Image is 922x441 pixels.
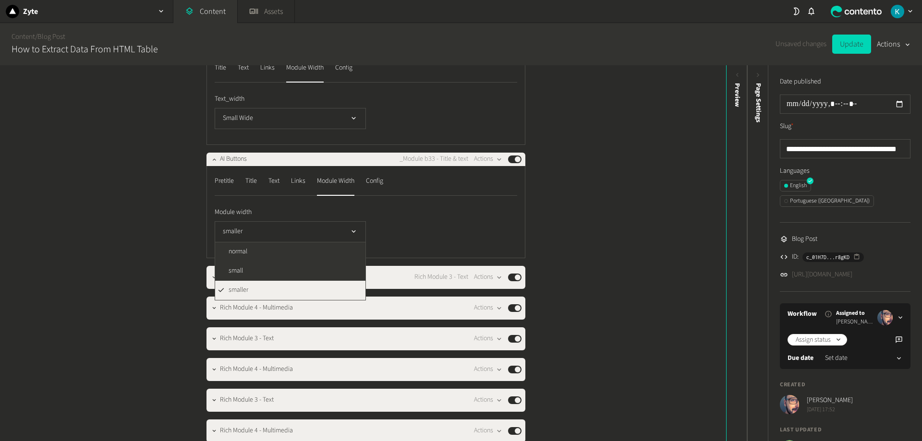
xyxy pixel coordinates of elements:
[6,5,19,18] img: Zyte
[788,334,847,346] button: Assign status
[877,310,893,325] img: Josh Angell
[784,181,807,190] div: English
[12,32,35,42] a: Content
[832,35,871,54] button: Update
[400,154,468,164] span: _Module b33 - Title & text
[780,180,811,191] button: English
[474,425,502,437] button: Actions
[806,253,849,262] span: c_01H7D...r8gKD
[474,154,502,165] button: Actions
[474,302,502,314] button: Actions
[802,252,864,262] button: c_01H7D...r8gKD
[220,364,293,374] span: Rich Module 4 - Multimedia
[268,174,279,189] div: Text
[732,83,742,107] div: Preview
[474,333,502,345] button: Actions
[260,60,275,76] div: Links
[877,35,910,54] button: Actions
[788,309,817,319] a: Workflow
[891,5,904,18] img: Karlo Jedud
[474,364,502,375] button: Actions
[215,174,234,189] div: Pretitle
[788,353,813,363] label: Due date
[780,121,794,131] label: Slug
[220,154,247,164] span: AI Buttons
[215,60,226,76] div: Title
[780,381,910,389] h4: Created
[229,285,248,295] span: smaller
[414,272,468,282] span: Rich Module 3 - Text
[807,405,853,414] span: [DATE] 17:52
[792,270,852,280] a: [URL][DOMAIN_NAME]
[753,83,764,122] span: Page Settings
[474,394,502,406] button: Actions
[335,60,352,76] div: Config
[220,303,293,313] span: Rich Module 4 - Multimedia
[286,60,324,76] div: Module Width
[229,247,247,257] span: normal
[474,272,502,283] button: Actions
[215,242,366,300] ul: smaller
[780,395,799,414] img: Josh Angell
[780,166,910,176] label: Languages
[215,94,244,104] span: Text_width
[776,39,826,50] span: Unsaved changes
[836,309,873,318] span: Assigned to
[317,174,354,189] div: Module Width
[35,32,37,42] span: /
[220,334,274,344] span: Rich Module 3 - Text
[220,426,293,436] span: Rich Module 4 - Multimedia
[215,108,366,129] button: Small Wide
[796,335,831,345] span: Assign status
[792,234,817,244] span: Blog Post
[291,174,305,189] div: Links
[807,395,853,405] span: [PERSON_NAME]
[780,77,821,87] label: Date published
[12,42,158,57] h2: How to Extract Data From HTML Table
[784,197,870,205] div: Portuguese ([GEOGRAPHIC_DATA])
[37,32,65,42] a: Blog Post
[825,353,848,363] span: Set date
[792,252,799,262] span: ID:
[238,60,249,76] div: Text
[836,318,873,326] span: [PERSON_NAME]
[245,174,257,189] div: Title
[780,426,910,434] h4: Last updated
[220,395,274,405] span: Rich Module 3 - Text
[780,195,874,207] button: Portuguese ([GEOGRAPHIC_DATA])
[366,174,383,189] div: Config
[215,221,366,242] button: smaller
[215,207,252,217] span: Module width
[229,266,243,276] span: small
[23,6,38,17] h2: Zyte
